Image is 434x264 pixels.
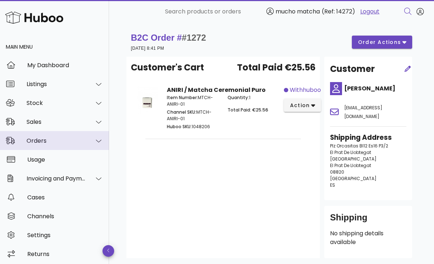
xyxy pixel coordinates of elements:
img: Product Image [137,86,158,114]
span: Huboo SKU: [167,123,192,130]
div: Stock [27,99,86,106]
div: Cases [27,194,103,201]
p: MTCH-ANIRI-01 [167,94,219,107]
a: Logout [360,7,379,16]
h2: Customer [330,62,375,76]
span: El Prat De Llobtegat [330,162,371,168]
span: Plz Orcasitas Bl12 Es16 P3/2 [330,143,388,149]
span: Quantity: [228,94,249,101]
p: 1 [228,94,280,101]
span: [GEOGRAPHIC_DATA] [330,175,377,182]
small: [DATE] 8:41 PM [131,46,164,51]
div: Settings [27,232,103,239]
span: [GEOGRAPHIC_DATA] [330,156,377,162]
span: El Prat De Llobtegat [330,149,371,155]
div: Listings [27,81,86,88]
span: mucho matcha [276,7,320,16]
span: ES [330,182,335,188]
span: Customer's Cart [131,61,204,74]
span: 08820 [330,169,344,175]
span: (Ref: 14272) [322,7,355,16]
p: No shipping details available [330,229,406,247]
p: 1048206 [167,123,219,130]
div: Sales [27,118,86,125]
span: action [290,102,310,109]
span: withhuboo [290,86,321,94]
span: Item Number: [167,94,198,101]
div: Invoicing and Payments [27,175,86,182]
strong: B2C Order # [131,33,206,42]
img: Huboo Logo [5,10,63,25]
p: MTCH-ANIRI-01 [167,109,219,122]
span: #1272 [182,33,206,42]
span: [EMAIL_ADDRESS][DOMAIN_NAME] [344,105,382,119]
h4: [PERSON_NAME] [344,84,406,93]
span: Total Paid €25.56 [237,61,316,74]
h3: Shipping Address [330,133,406,143]
span: order actions [358,38,401,46]
strong: ANIRI / Matcha Ceremonial Puro [167,86,266,94]
div: Usage [27,156,103,163]
button: action [284,99,321,112]
span: Total Paid: €25.56 [228,107,268,113]
div: Channels [27,213,103,220]
span: Channel SKU: [167,109,196,115]
button: order actions [352,36,412,49]
div: Shipping [330,212,406,229]
div: My Dashboard [27,62,103,69]
div: Orders [27,137,86,144]
div: Returns [27,251,103,257]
